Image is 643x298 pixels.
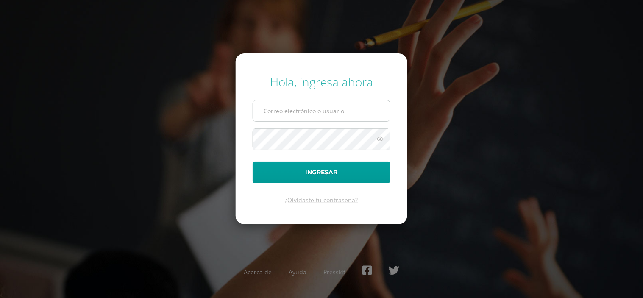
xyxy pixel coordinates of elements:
[253,100,390,121] input: Correo electrónico o usuario
[253,162,390,183] button: Ingresar
[244,268,272,276] a: Acerca de
[289,268,306,276] a: Ayuda
[253,74,390,90] div: Hola, ingresa ahora
[323,268,345,276] a: Presskit
[285,196,358,204] a: ¿Olvidaste tu contraseña?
